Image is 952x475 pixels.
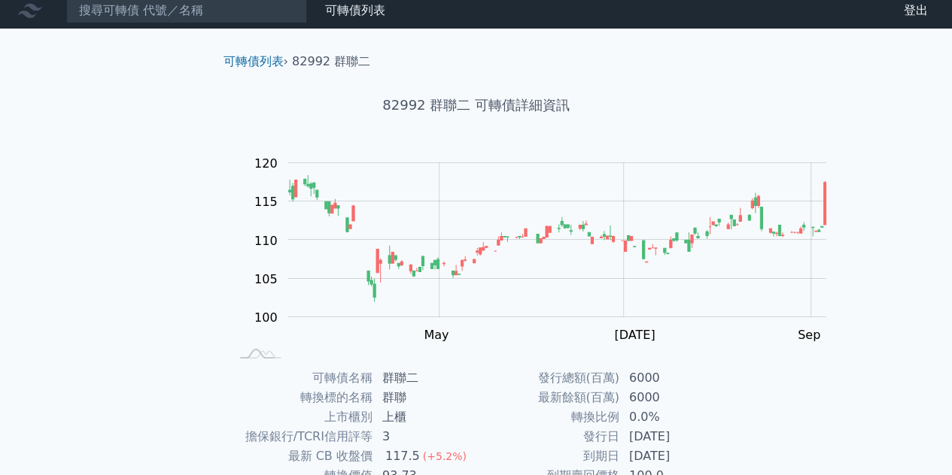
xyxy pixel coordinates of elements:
td: 發行總額(百萬) [476,368,620,388]
td: 擔保銀行/TCRI信用評等 [230,427,373,446]
td: 上市櫃別 [230,407,373,427]
div: 117.5 [382,447,423,465]
li: › [224,53,288,71]
a: 可轉債列表 [224,54,284,68]
td: [DATE] [620,446,723,466]
td: 3 [373,427,476,446]
td: 0.0% [620,407,723,427]
td: 發行日 [476,427,620,446]
tspan: [DATE] [614,327,655,341]
a: 可轉債列表 [325,3,385,17]
td: 6000 [620,368,723,388]
td: 到期日 [476,446,620,466]
g: Chart [246,156,848,342]
tspan: 105 [254,272,278,286]
tspan: 120 [254,156,278,171]
div: 聊天小工具 [877,403,952,475]
td: 轉換標的名稱 [230,388,373,407]
tspan: Sep [798,327,820,341]
tspan: 100 [254,310,278,325]
td: 最新 CB 收盤價 [230,446,373,466]
iframe: Chat Widget [877,403,952,475]
td: 可轉債名稱 [230,368,373,388]
tspan: 110 [254,233,278,247]
td: 上櫃 [373,407,476,427]
td: 6000 [620,388,723,407]
td: 最新餘額(百萬) [476,388,620,407]
tspan: May [424,327,449,341]
li: 82992 群聯二 [292,53,370,71]
h1: 82992 群聯二 可轉債詳細資訊 [211,95,741,116]
td: 群聯 [373,388,476,407]
span: (+5.2%) [423,450,467,462]
td: 群聯二 [373,368,476,388]
td: 轉換比例 [476,407,620,427]
td: [DATE] [620,427,723,446]
tspan: 115 [254,195,278,209]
